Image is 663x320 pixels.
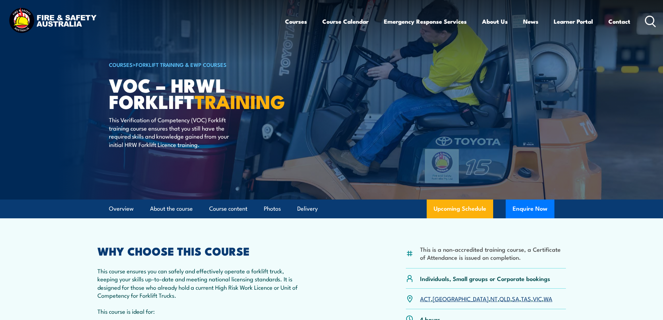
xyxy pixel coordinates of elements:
[427,200,493,218] a: Upcoming Schedule
[608,12,630,31] a: Contact
[521,294,531,303] a: TAS
[109,116,236,148] p: This Verification of Competency (VOC) Forklift training course ensures that you still have the re...
[384,12,467,31] a: Emergency Response Services
[523,12,538,31] a: News
[420,274,550,282] p: Individuals, Small groups or Corporate bookings
[150,200,193,218] a: About the course
[97,307,301,315] p: This course is ideal for:
[109,77,281,109] h1: VOC – HRWL Forklift
[97,246,301,256] h2: WHY CHOOSE THIS COURSE
[544,294,552,303] a: WA
[136,61,227,68] a: Forklift Training & EWP Courses
[109,61,133,68] a: COURSES
[533,294,542,303] a: VIC
[264,200,281,218] a: Photos
[109,60,281,69] h6: >
[97,267,301,299] p: This course ensures you can safely and effectively operate a forklift truck, keeping your skills ...
[420,295,552,303] p: , , , , , , ,
[506,200,554,218] button: Enquire Now
[499,294,510,303] a: QLD
[297,200,318,218] a: Delivery
[420,294,431,303] a: ACT
[322,12,369,31] a: Course Calendar
[420,245,566,262] li: This is a non-accredited training course, a Certificate of Attendance is issued on completion.
[433,294,489,303] a: [GEOGRAPHIC_DATA]
[482,12,508,31] a: About Us
[285,12,307,31] a: Courses
[490,294,498,303] a: NT
[195,86,285,115] strong: TRAINING
[554,12,593,31] a: Learner Portal
[109,200,134,218] a: Overview
[512,294,519,303] a: SA
[209,200,247,218] a: Course content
